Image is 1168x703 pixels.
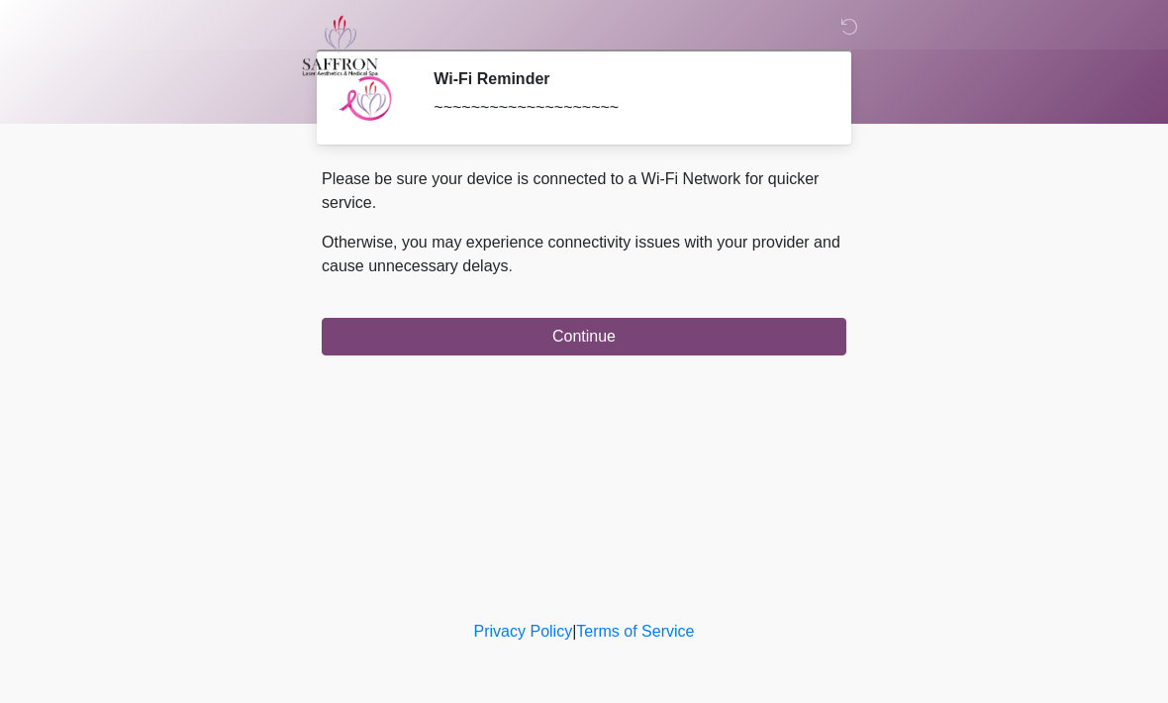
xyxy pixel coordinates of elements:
[576,623,694,640] a: Terms of Service
[434,96,817,120] div: ~~~~~~~~~~~~~~~~~~~~
[509,257,513,274] span: .
[322,167,846,215] p: Please be sure your device is connected to a Wi-Fi Network for quicker service.
[302,15,379,76] img: Saffron Laser Aesthetics and Medical Spa Logo
[337,69,396,129] img: Agent Avatar
[322,231,846,278] p: Otherwise, you may experience connectivity issues with your provider and cause unnecessary delays
[322,318,846,355] button: Continue
[474,623,573,640] a: Privacy Policy
[572,623,576,640] a: |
